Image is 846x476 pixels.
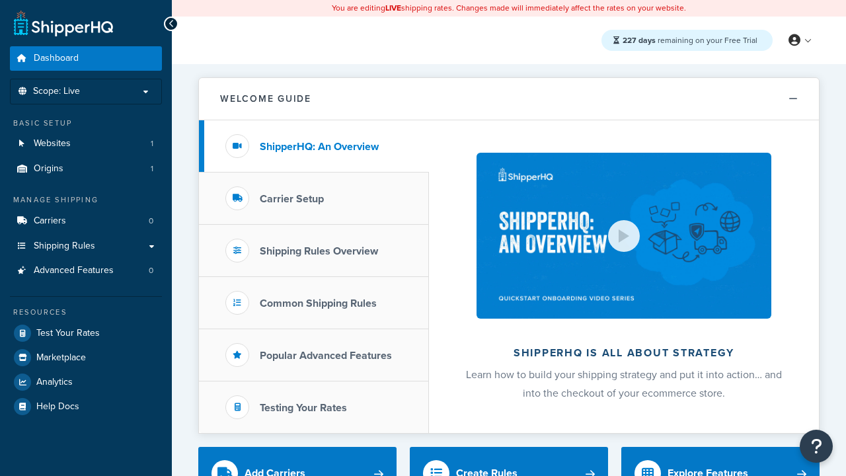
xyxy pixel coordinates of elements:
[10,209,162,233] a: Carriers0
[260,141,379,153] h3: ShipperHQ: An Overview
[34,216,66,227] span: Carriers
[260,245,378,257] h3: Shipping Rules Overview
[36,328,100,339] span: Test Your Rates
[149,216,153,227] span: 0
[260,297,377,309] h3: Common Shipping Rules
[34,241,95,252] span: Shipping Rules
[477,153,771,319] img: ShipperHQ is all about strategy
[10,395,162,418] a: Help Docs
[199,78,819,120] button: Welcome Guide
[623,34,656,46] strong: 227 days
[34,265,114,276] span: Advanced Features
[149,265,153,276] span: 0
[36,352,86,364] span: Marketplace
[10,258,162,283] a: Advanced Features0
[800,430,833,463] button: Open Resource Center
[10,194,162,206] div: Manage Shipping
[10,321,162,345] a: Test Your Rates
[151,163,153,175] span: 1
[10,209,162,233] li: Carriers
[464,347,784,359] h2: ShipperHQ is all about strategy
[10,46,162,71] a: Dashboard
[10,234,162,258] a: Shipping Rules
[34,138,71,149] span: Websites
[260,350,392,362] h3: Popular Advanced Features
[10,132,162,156] li: Websites
[151,138,153,149] span: 1
[10,258,162,283] li: Advanced Features
[10,307,162,318] div: Resources
[623,34,757,46] span: remaining on your Free Trial
[220,94,311,104] h2: Welcome Guide
[34,53,79,64] span: Dashboard
[10,157,162,181] a: Origins1
[260,193,324,205] h3: Carrier Setup
[260,402,347,414] h3: Testing Your Rates
[10,346,162,370] a: Marketplace
[36,401,79,413] span: Help Docs
[36,377,73,388] span: Analytics
[10,370,162,394] a: Analytics
[385,2,401,14] b: LIVE
[10,118,162,129] div: Basic Setup
[10,157,162,181] li: Origins
[10,132,162,156] a: Websites1
[33,86,80,97] span: Scope: Live
[466,367,782,401] span: Learn how to build your shipping strategy and put it into action… and into the checkout of your e...
[34,163,63,175] span: Origins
